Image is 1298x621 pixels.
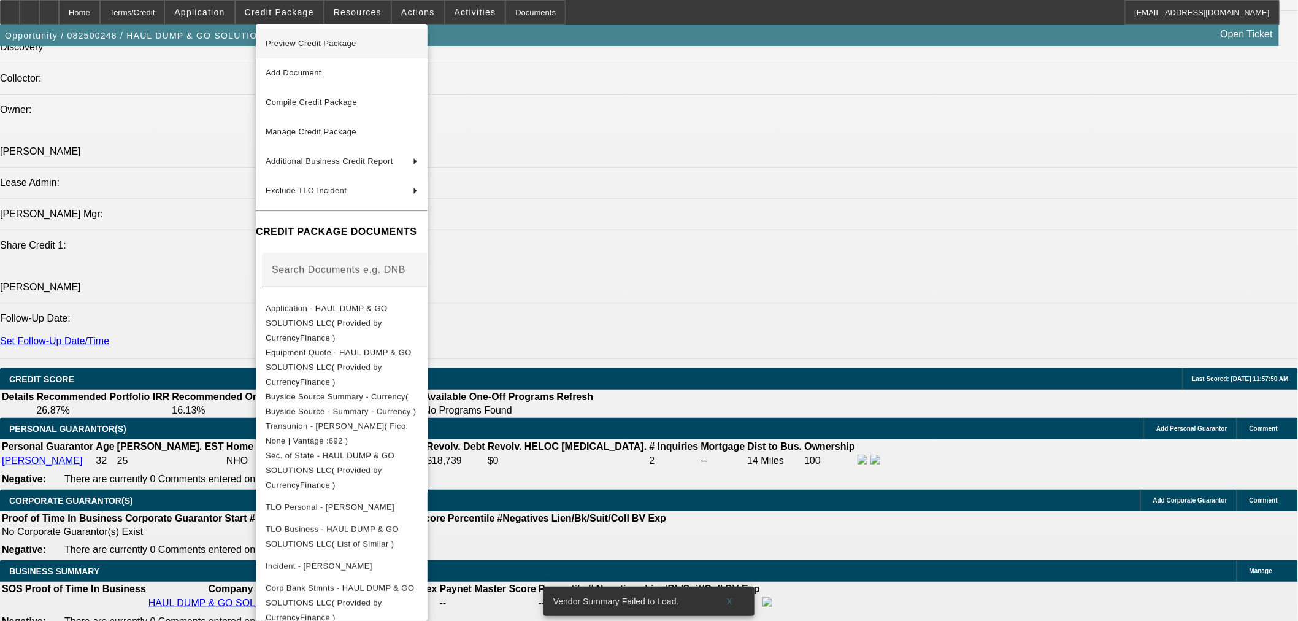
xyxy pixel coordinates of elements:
[256,301,428,345] button: Application - HAUL DUMP & GO SOLUTIONS LLC( Provided by CurrencyFinance )
[266,561,372,570] span: Incident - [PERSON_NAME]
[266,450,394,489] span: Sec. of State - HAUL DUMP & GO SOLUTIONS LLC( Provided by CurrencyFinance )
[256,551,428,580] button: Incident - Kopak, Cristina
[256,418,428,448] button: Transunion - Kopak, Cristina( Fico: None | Vantage :692 )
[266,303,388,342] span: Application - HAUL DUMP & GO SOLUTIONS LLC( Provided by CurrencyFinance )
[256,492,428,522] button: TLO Personal - Kopak, Cristina
[266,391,416,415] span: Buyside Source Summary - Currency( Buyside Source - Summary - Currency )
[266,421,409,445] span: Transunion - [PERSON_NAME]( Fico: None | Vantage :692 )
[256,389,428,418] button: Buyside Source Summary - Currency( Buyside Source - Summary - Currency )
[266,39,356,48] span: Preview Credit Package
[266,156,393,166] span: Additional Business Credit Report
[266,524,399,548] span: TLO Business - HAUL DUMP & GO SOLUTIONS LLC( List of Similar )
[266,127,356,136] span: Manage Credit Package
[266,502,394,511] span: TLO Personal - [PERSON_NAME]
[256,225,428,239] h4: CREDIT PACKAGE DOCUMENTS
[256,345,428,389] button: Equipment Quote - HAUL DUMP & GO SOLUTIONS LLC( Provided by CurrencyFinance )
[266,347,412,386] span: Equipment Quote - HAUL DUMP & GO SOLUTIONS LLC( Provided by CurrencyFinance )
[266,98,357,107] span: Compile Credit Package
[256,448,428,492] button: Sec. of State - HAUL DUMP & GO SOLUTIONS LLC( Provided by CurrencyFinance )
[256,522,428,551] button: TLO Business - HAUL DUMP & GO SOLUTIONS LLC( List of Similar )
[266,68,321,77] span: Add Document
[266,186,347,195] span: Exclude TLO Incident
[272,264,405,274] mat-label: Search Documents e.g. DNB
